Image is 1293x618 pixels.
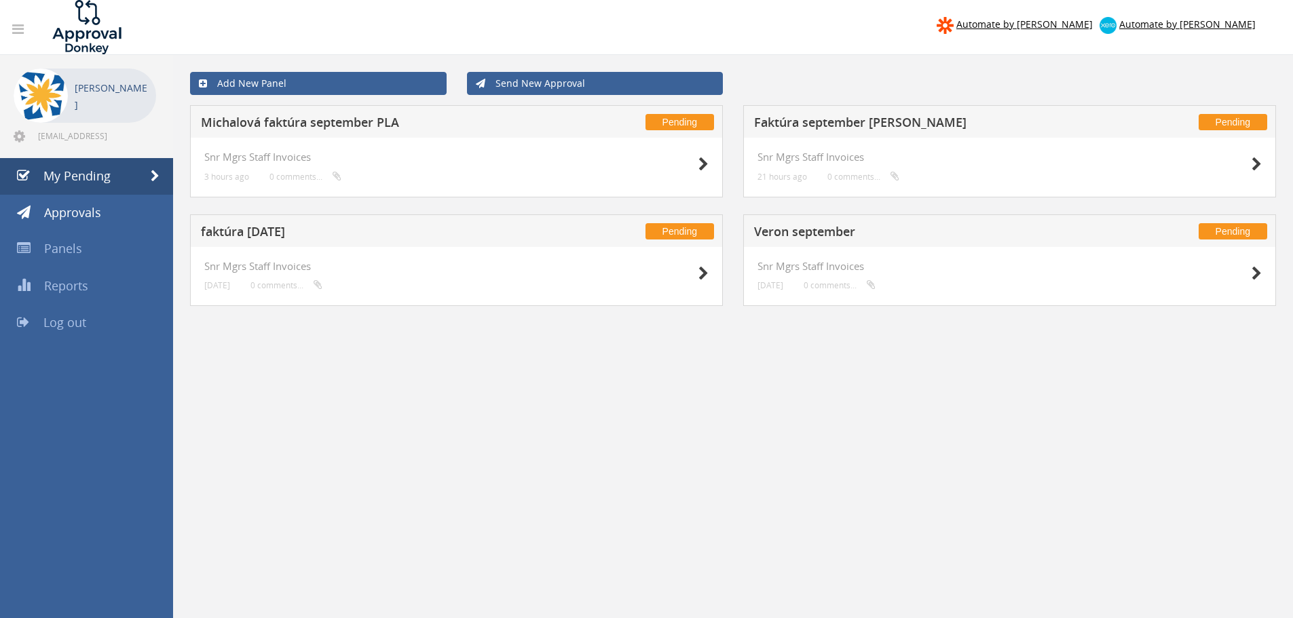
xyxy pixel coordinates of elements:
[38,130,153,141] span: [EMAIL_ADDRESS][DOMAIN_NAME]
[804,280,876,290] small: 0 comments...
[44,240,82,256] span: Panels
[43,314,86,330] span: Log out
[645,223,714,239] span: Pending
[204,172,249,182] small: 3 hours ago
[937,17,954,34] img: zapier-logomark.png
[645,114,714,130] span: Pending
[75,79,149,113] p: [PERSON_NAME]
[204,280,230,290] small: [DATE]
[204,260,709,272] h4: Snr Mgrs Staff Invoices
[1119,18,1256,31] span: Automate by [PERSON_NAME]
[44,277,88,294] span: Reports
[43,168,111,184] span: My Pending
[1199,114,1267,130] span: Pending
[757,172,807,182] small: 21 hours ago
[201,116,559,133] h5: Michalová faktúra september PLA
[827,172,899,182] small: 0 comments...
[250,280,322,290] small: 0 comments...
[754,116,1112,133] h5: Faktúra september [PERSON_NAME]
[201,225,559,242] h5: faktúra [DATE]
[1199,223,1267,239] span: Pending
[44,204,101,220] span: Approvals
[757,151,1262,163] h4: Snr Mgrs Staff Invoices
[190,72,447,95] a: Add New Panel
[204,151,709,163] h4: Snr Mgrs Staff Invoices
[757,280,783,290] small: [DATE]
[467,72,724,95] a: Send New Approval
[956,18,1093,31] span: Automate by [PERSON_NAME]
[757,260,1262,272] h4: Snr Mgrs Staff Invoices
[1100,17,1117,34] img: xero-logo.png
[754,225,1112,242] h5: Veron september
[269,172,341,182] small: 0 comments...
